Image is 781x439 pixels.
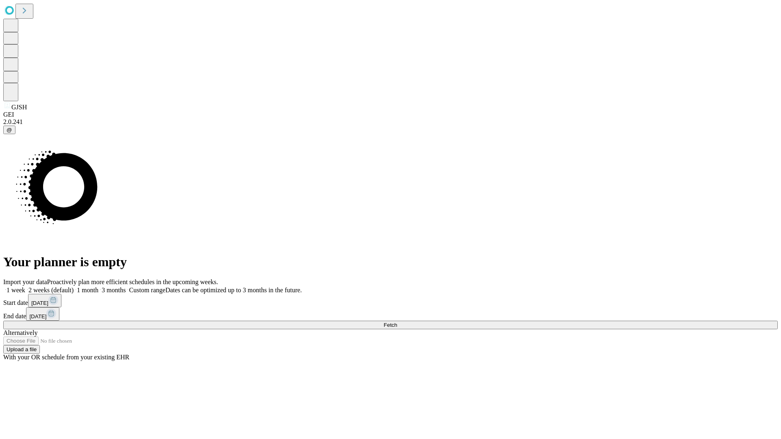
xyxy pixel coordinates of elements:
span: GJSH [11,104,27,111]
div: GEI [3,111,778,118]
span: Alternatively [3,329,37,336]
span: 1 week [7,287,25,293]
button: Fetch [3,321,778,329]
span: 2 weeks (default) [28,287,74,293]
h1: Your planner is empty [3,254,778,269]
div: 2.0.241 [3,118,778,126]
button: [DATE] [26,307,59,321]
span: 1 month [77,287,98,293]
span: Dates can be optimized up to 3 months in the future. [166,287,302,293]
span: Fetch [384,322,397,328]
span: Custom range [129,287,165,293]
button: [DATE] [28,294,61,307]
button: @ [3,126,15,134]
span: Import your data [3,278,47,285]
span: With your OR schedule from your existing EHR [3,354,129,361]
span: Proactively plan more efficient schedules in the upcoming weeks. [47,278,218,285]
button: Upload a file [3,345,40,354]
div: End date [3,307,778,321]
span: @ [7,127,12,133]
span: [DATE] [31,300,48,306]
span: 3 months [102,287,126,293]
div: Start date [3,294,778,307]
span: [DATE] [29,313,46,319]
